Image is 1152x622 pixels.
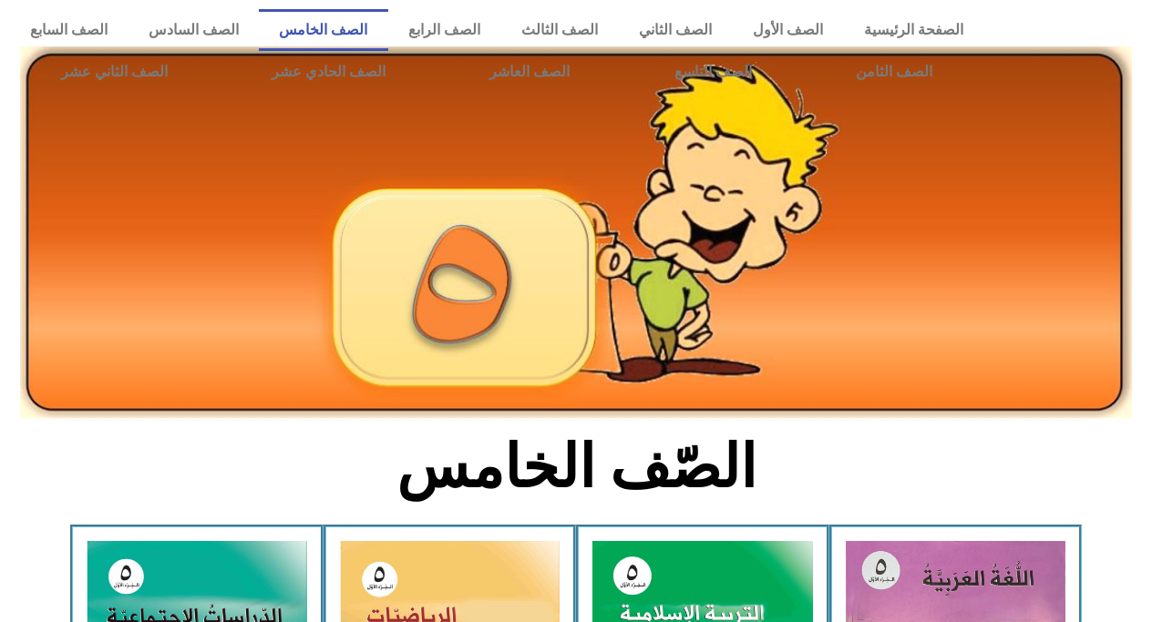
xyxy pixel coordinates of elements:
[622,51,803,93] a: الصف التاسع
[259,9,388,51] a: الصف الخامس
[804,51,984,93] a: الصف الثامن
[9,51,220,93] a: الصف الثاني عشر
[388,9,501,51] a: الصف الرابع
[220,51,437,93] a: الصف الحادي عشر
[437,51,622,93] a: الصف العاشر
[733,9,844,51] a: الصف الأول
[501,9,619,51] a: الصف الثالث
[844,9,984,51] a: الصفحة الرئيسية
[275,432,878,503] h2: الصّف الخامس
[619,9,733,51] a: الصف الثاني
[9,9,128,51] a: الصف السابع
[128,9,259,51] a: الصف السادس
